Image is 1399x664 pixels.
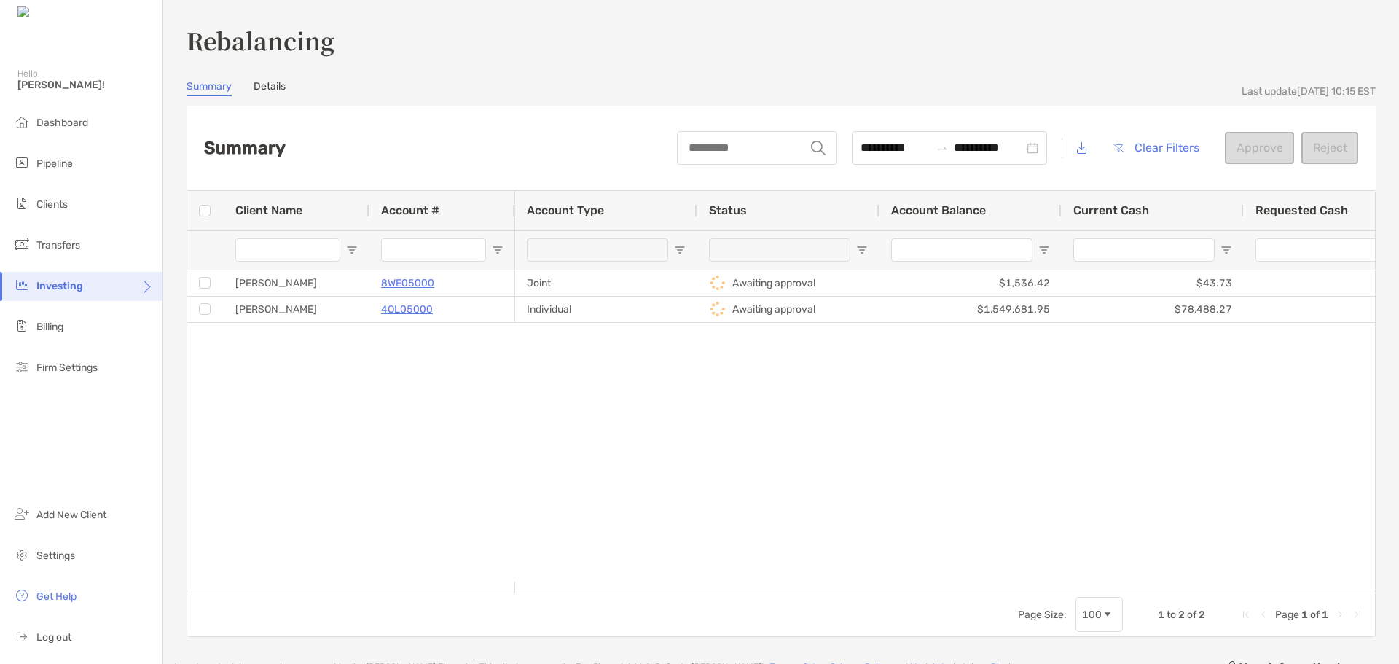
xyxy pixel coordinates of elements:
[515,270,697,296] div: Joint
[1255,203,1348,217] span: Requested Cash
[709,300,726,318] img: icon status
[856,244,868,256] button: Open Filter Menu
[36,509,106,521] span: Add New Client
[13,628,31,645] img: logout icon
[13,154,31,171] img: pipeline icon
[1187,609,1196,621] span: of
[17,6,79,20] img: Zoe Logo
[492,244,503,256] button: Open Filter Menu
[1018,609,1067,621] div: Page Size:
[1167,609,1176,621] span: to
[13,235,31,253] img: transfers icon
[187,80,232,96] a: Summary
[1073,203,1149,217] span: Current Cash
[346,244,358,256] button: Open Filter Menu
[936,142,948,154] span: to
[235,203,302,217] span: Client Name
[1102,132,1210,164] button: Clear Filters
[674,244,686,256] button: Open Filter Menu
[13,195,31,212] img: clients icon
[36,590,77,603] span: Get Help
[224,270,369,296] div: [PERSON_NAME]
[1073,238,1215,262] input: Current Cash Filter Input
[879,297,1062,322] div: $1,549,681.95
[891,238,1032,262] input: Account Balance Filter Input
[36,550,75,562] span: Settings
[13,358,31,375] img: firm-settings icon
[36,321,63,333] span: Billing
[381,274,434,292] a: 8WE05000
[936,142,948,154] span: swap-right
[13,113,31,130] img: dashboard icon
[1158,609,1164,621] span: 1
[36,117,88,129] span: Dashboard
[891,203,986,217] span: Account Balance
[13,505,31,523] img: add_new_client icon
[515,297,697,322] div: Individual
[1255,238,1397,262] input: Requested Cash Filter Input
[1310,609,1320,621] span: of
[732,274,815,292] p: Awaiting approval
[527,203,604,217] span: Account Type
[1334,609,1346,620] div: Next Page
[36,239,80,251] span: Transfers
[1275,609,1299,621] span: Page
[1038,244,1050,256] button: Open Filter Menu
[1082,609,1102,621] div: 100
[204,138,286,158] h2: Summary
[224,297,369,322] div: [PERSON_NAME]
[36,631,71,644] span: Log out
[36,362,98,374] span: Firm Settings
[254,80,286,96] a: Details
[1258,609,1269,620] div: Previous Page
[36,198,68,211] span: Clients
[13,546,31,563] img: settings icon
[1113,144,1124,152] img: button icon
[811,141,826,155] img: input icon
[709,203,747,217] span: Status
[1242,85,1376,98] div: Last update [DATE] 10:15 EST
[13,317,31,335] img: billing icon
[1062,270,1244,296] div: $43.73
[381,238,486,262] input: Account # Filter Input
[709,274,726,292] img: icon status
[36,280,83,292] span: Investing
[1062,297,1244,322] div: $78,488.27
[1075,597,1123,632] div: Page Size
[17,79,154,91] span: [PERSON_NAME]!
[1220,244,1232,256] button: Open Filter Menu
[187,23,1376,57] h3: Rebalancing
[381,300,433,319] a: 4QL05000
[1199,609,1205,621] span: 2
[235,238,340,262] input: Client Name Filter Input
[879,270,1062,296] div: $1,536.42
[13,276,31,294] img: investing icon
[1322,609,1328,621] span: 1
[1352,609,1363,620] div: Last Page
[1301,609,1308,621] span: 1
[1240,609,1252,620] div: First Page
[1178,609,1185,621] span: 2
[36,157,73,170] span: Pipeline
[381,203,439,217] span: Account #
[13,587,31,604] img: get-help icon
[732,300,815,319] p: Awaiting approval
